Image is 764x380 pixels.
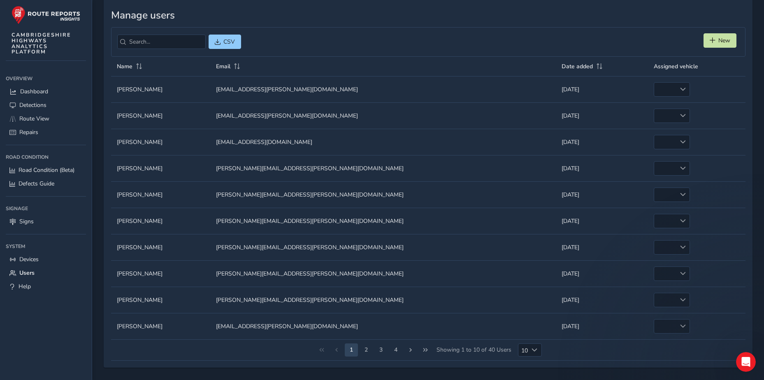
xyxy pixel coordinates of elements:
span: Date added [562,63,593,70]
td: [PERSON_NAME] [111,129,210,155]
h3: Manage users [111,9,745,21]
span: New [718,37,730,44]
iframe: Intercom live chat [736,352,756,372]
span: Route View [19,115,49,123]
a: Route View [6,112,86,125]
button: New [704,33,736,48]
a: Dashboard [6,85,86,98]
td: [PERSON_NAME][EMAIL_ADDRESS][PERSON_NAME][DOMAIN_NAME] [210,234,556,260]
td: [PERSON_NAME][EMAIL_ADDRESS][PERSON_NAME][DOMAIN_NAME] [210,208,556,234]
div: Signage [6,202,86,215]
button: CSV [209,35,241,49]
a: Road Condition (Beta) [6,163,86,177]
td: [EMAIL_ADDRESS][PERSON_NAME][DOMAIN_NAME] [210,102,556,129]
a: Devices [6,253,86,266]
span: CAMBRIDGESHIRE HIGHWAYS ANALYTICS PLATFORM [12,32,71,55]
td: [EMAIL_ADDRESS][PERSON_NAME][DOMAIN_NAME] [210,313,556,339]
div: Choose [528,344,541,356]
a: Users [6,266,86,280]
td: [PERSON_NAME][EMAIL_ADDRESS][PERSON_NAME][DOMAIN_NAME] [210,155,556,181]
a: Defects Guide [6,177,86,190]
a: Help [6,280,86,293]
button: Page 2 [345,343,358,357]
td: [PERSON_NAME] [111,155,210,181]
span: Repairs [19,128,38,136]
td: [EMAIL_ADDRESS][DOMAIN_NAME] [210,129,556,155]
td: [DATE] [556,102,648,129]
td: [DATE] [556,260,648,287]
td: [DATE] [556,313,648,339]
span: Users [19,269,35,277]
button: Next Page [404,343,417,357]
button: Page 3 [360,343,373,357]
td: [PERSON_NAME] [111,313,210,339]
img: rr logo [12,6,80,24]
td: [PERSON_NAME] [111,287,210,313]
span: Email [216,63,230,70]
a: Signs [6,215,86,228]
span: Road Condition (Beta) [19,166,74,174]
span: CSV [223,38,235,46]
div: Overview [6,72,86,85]
td: [DATE] [556,76,648,102]
a: Detections [6,98,86,112]
span: Defects Guide [19,180,54,188]
td: [PERSON_NAME] [111,181,210,208]
input: Search... [117,35,206,49]
td: [PERSON_NAME] [111,76,210,102]
td: [DATE] [556,181,648,208]
button: Page 4 [374,343,388,357]
span: Detections [19,101,46,109]
td: [PERSON_NAME] [111,208,210,234]
td: [PERSON_NAME] [111,102,210,129]
div: System [6,240,86,253]
td: [DATE] [556,155,648,181]
span: Dashboard [20,88,48,95]
td: [DATE] [556,287,648,313]
span: Devices [19,255,39,263]
span: Signs [19,218,34,225]
button: Last Page [419,343,432,357]
span: Name [117,63,132,70]
span: Help [19,283,31,290]
div: Road Condition [6,151,86,163]
span: Assigned vehicle [654,63,698,70]
td: [PERSON_NAME] [111,234,210,260]
td: [DATE] [556,234,648,260]
td: [PERSON_NAME][EMAIL_ADDRESS][PERSON_NAME][DOMAIN_NAME] [210,181,556,208]
td: [PERSON_NAME][EMAIL_ADDRESS][PERSON_NAME][DOMAIN_NAME] [210,287,556,313]
td: [EMAIL_ADDRESS][PERSON_NAME][DOMAIN_NAME] [210,76,556,102]
td: [PERSON_NAME] [111,260,210,287]
button: Page 5 [389,343,402,357]
span: Showing 1 to 10 of 40 Users [434,343,514,357]
a: Repairs [6,125,86,139]
span: 10 [518,344,528,356]
td: [PERSON_NAME][EMAIL_ADDRESS][PERSON_NAME][DOMAIN_NAME] [210,260,556,287]
td: [DATE] [556,129,648,155]
td: [DATE] [556,208,648,234]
